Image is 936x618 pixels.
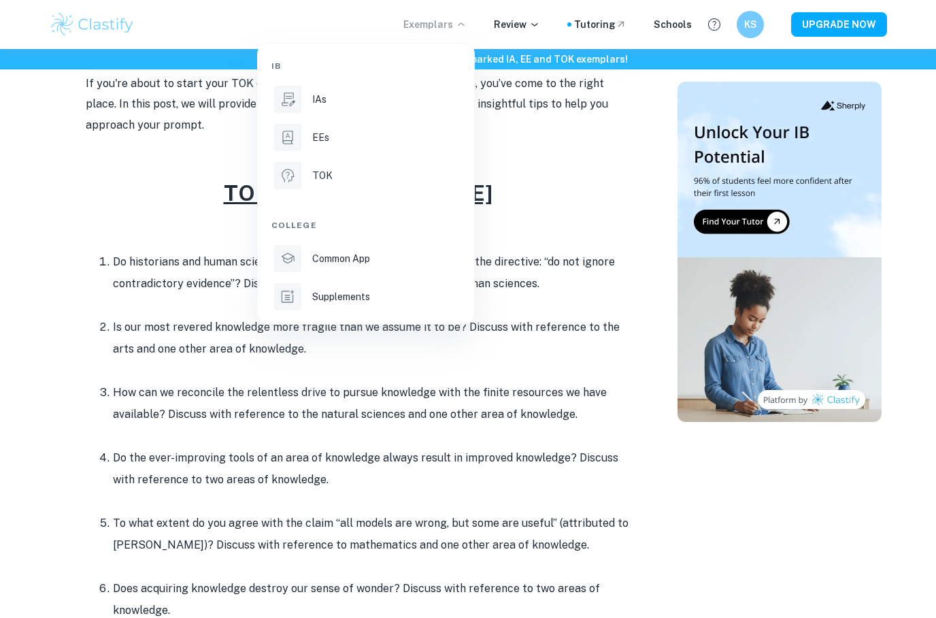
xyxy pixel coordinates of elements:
[271,83,461,116] a: IAs
[271,60,281,72] span: IB
[271,159,461,192] a: TOK
[312,168,333,183] p: TOK
[271,219,317,231] span: College
[271,242,461,275] a: Common App
[312,289,370,304] p: Supplements
[271,280,461,313] a: Supplements
[312,251,370,266] p: Common App
[271,121,461,154] a: EEs
[312,92,327,107] p: IAs
[312,130,329,145] p: EEs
